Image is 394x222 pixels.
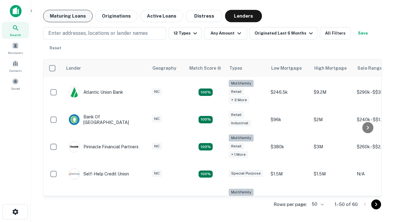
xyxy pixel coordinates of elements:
div: Geography [152,64,176,72]
div: Matching Properties: 11, hasApolloMatch: undefined [199,171,213,178]
div: Matching Properties: 15, hasApolloMatch: undefined [199,116,213,123]
td: $9.2M [311,77,354,108]
div: NC [152,170,162,177]
td: $1.5M [311,162,354,186]
a: Search [2,22,29,39]
div: + 1 more [229,151,248,158]
div: Pinnacle Financial Partners [69,141,139,152]
th: Capitalize uses an advanced AI algorithm to match your search with the best lender. The match sco... [186,60,226,77]
button: Enter addresses, locations or lender names [43,27,166,39]
div: Atlantic Union Bank [69,87,123,98]
div: Multifamily [229,80,254,87]
div: Multifamily [229,189,254,196]
div: Retail [229,111,244,118]
div: Industrial [229,120,251,127]
p: Rows per page: [274,201,307,208]
div: + 3 more [229,97,249,104]
div: Low Mortgage [271,64,302,72]
button: Originated Last 6 Months [250,27,317,39]
h6: Match Score [189,65,220,72]
p: Enter addresses, locations or lender names [48,30,148,37]
div: Self-help Credit Union [69,168,129,179]
div: NC [152,143,162,150]
div: Retail [229,143,244,150]
td: $246k [267,186,311,217]
a: Borrowers [2,40,29,56]
span: Contacts [9,68,22,73]
td: $246.5k [267,77,311,108]
td: $3M [311,131,354,162]
div: Matching Properties: 10, hasApolloMatch: undefined [199,88,213,96]
img: picture [69,169,79,179]
a: Contacts [2,58,29,74]
div: Sale Range [357,64,382,72]
button: 12 Types [169,27,202,39]
div: Special Purpose [229,170,263,177]
td: $96k [267,108,311,131]
div: Matching Properties: 17, hasApolloMatch: undefined [199,143,213,150]
img: picture [69,114,79,125]
div: Bank Of [GEOGRAPHIC_DATA] [69,114,143,125]
div: Originated Last 6 Months [255,30,315,37]
td: $2M [311,108,354,131]
div: Retail [229,88,244,95]
span: Saved [11,86,20,91]
th: Geography [149,60,186,77]
div: The Fidelity Bank [69,196,119,207]
button: All Filters [320,27,351,39]
button: Any Amount [204,27,247,39]
div: NC [152,115,162,122]
th: Low Mortgage [267,60,311,77]
img: picture [69,142,79,152]
div: NC [152,88,162,95]
p: 1–50 of 60 [335,201,358,208]
span: Borrowers [8,50,23,55]
th: Lender [62,60,149,77]
th: Types [226,60,267,77]
button: Save your search to get updates of matches that match your search criteria. [353,27,373,39]
div: Capitalize uses an advanced AI algorithm to match your search with the best lender. The match sco... [189,65,221,72]
button: Active Loans [140,10,183,22]
th: High Mortgage [311,60,354,77]
div: Lender [66,64,81,72]
div: 50 [309,200,325,209]
a: Saved [2,76,29,92]
button: Reset [46,42,65,54]
img: picture [69,87,79,97]
div: Multifamily [229,134,254,142]
button: Lenders [225,10,262,22]
td: $380k [267,131,311,162]
td: $1.5M [267,162,311,186]
img: capitalize-icon.png [10,5,22,17]
div: High Mortgage [314,64,347,72]
span: Search [10,32,21,37]
iframe: Chat Widget [363,153,394,183]
button: Originations [95,10,138,22]
div: Types [229,64,242,72]
td: $3.2M [311,186,354,217]
button: Go to next page [371,199,381,209]
button: Distress [186,10,223,22]
button: Maturing Loans [43,10,93,22]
